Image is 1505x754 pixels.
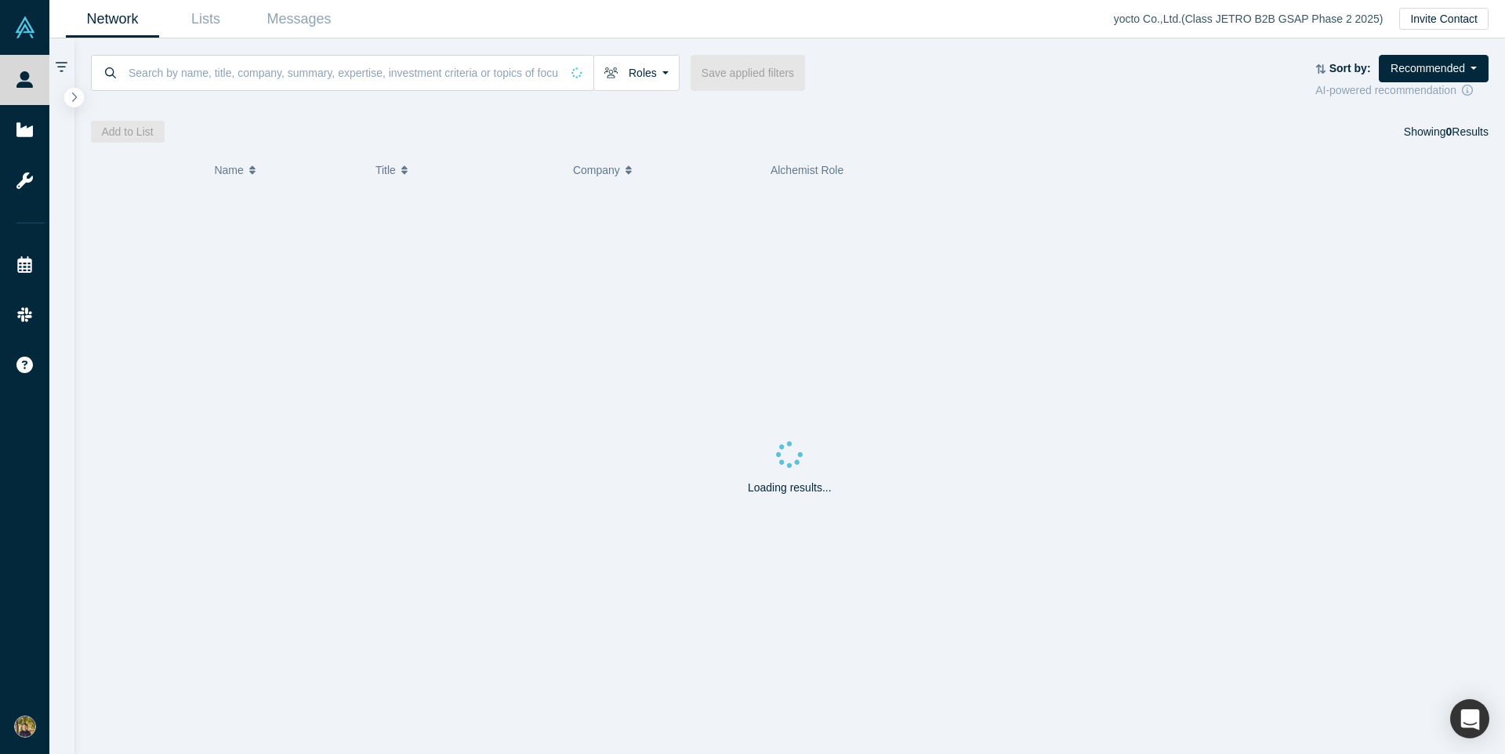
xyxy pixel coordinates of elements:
[691,55,805,91] button: Save applied filters
[1379,55,1489,82] button: Recommended
[91,121,165,143] button: Add to List
[573,154,754,187] button: Company
[1329,62,1371,74] strong: Sort by:
[1399,8,1489,30] button: Invite Contact
[1114,11,1400,27] div: yocto Co.,Ltd. ( Class JETRO B2B GSAP Phase 2 2025 )
[252,1,346,38] a: Messages
[375,154,557,187] button: Title
[1404,121,1489,143] div: Showing
[1315,82,1489,99] div: AI-powered recommendation
[214,154,243,187] span: Name
[66,1,159,38] a: Network
[375,154,396,187] span: Title
[771,164,843,176] span: Alchemist Role
[214,154,359,187] button: Name
[573,154,620,187] span: Company
[127,54,560,91] input: Search by name, title, company, summary, expertise, investment criteria or topics of focus
[593,55,680,91] button: Roles
[748,480,832,496] p: Loading results...
[1446,125,1452,138] strong: 0
[159,1,252,38] a: Lists
[14,16,36,38] img: Alchemist Vault Logo
[1446,125,1489,138] span: Results
[14,716,36,738] img: Takafumi Kawano's Account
